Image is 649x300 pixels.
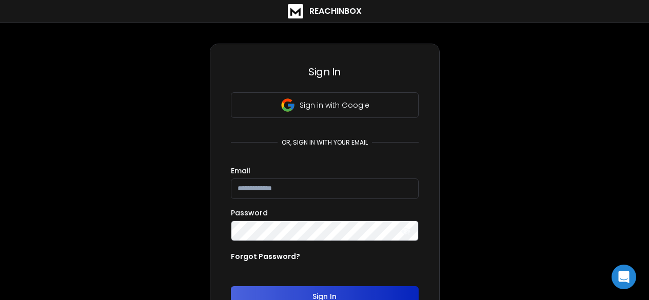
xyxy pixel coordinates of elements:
p: Forgot Password? [231,251,300,262]
img: logo [288,4,303,18]
h1: ReachInbox [309,5,362,17]
p: Sign in with Google [300,100,369,110]
p: or, sign in with your email [278,138,372,147]
label: Password [231,209,268,216]
div: Open Intercom Messenger [612,265,636,289]
button: Sign in with Google [231,92,419,118]
label: Email [231,167,250,174]
h3: Sign In [231,65,419,79]
a: ReachInbox [288,4,362,18]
